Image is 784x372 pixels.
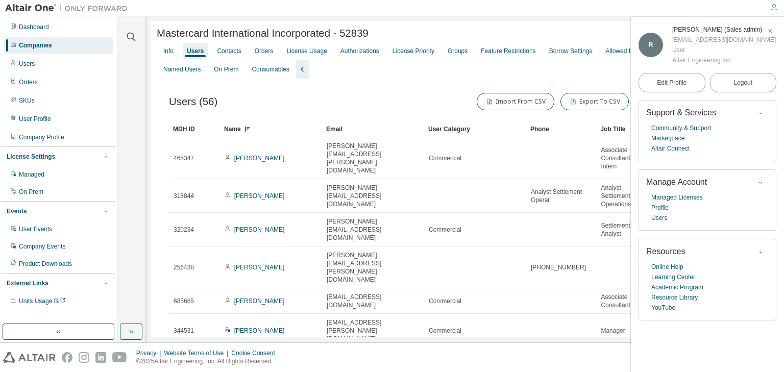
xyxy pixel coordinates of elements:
[428,121,522,137] div: User Category
[136,349,164,357] div: Privacy
[326,121,420,137] div: Email
[639,73,705,92] a: Edit Profile
[327,217,420,242] span: [PERSON_NAME][EMAIL_ADDRESS][DOMAIN_NAME]
[19,115,51,123] div: User Profile
[174,263,194,271] span: 256438
[224,121,318,137] div: Name
[672,35,776,45] div: [EMAIL_ADDRESS][DOMAIN_NAME]
[651,203,669,213] a: Profile
[19,242,65,251] div: Company Events
[234,264,285,271] a: [PERSON_NAME]
[393,47,434,55] div: License Priority
[601,221,643,238] span: Settlement Analyst
[327,293,420,309] span: [EMAIL_ADDRESS][DOMAIN_NAME]
[327,318,420,343] span: [EMAIL_ADDRESS][PERSON_NAME][DOMAIN_NAME]
[174,192,194,200] span: 318844
[7,153,55,161] div: License Settings
[174,154,194,162] span: 465347
[95,352,106,363] img: linkedin.svg
[169,96,217,108] span: Users (56)
[340,47,379,55] div: Authorizations
[601,146,643,170] span: Associate Consultant Intern
[19,297,66,305] span: Units Usage BI
[327,142,420,175] span: [PERSON_NAME][EMAIL_ADDRESS][PERSON_NAME][DOMAIN_NAME]
[651,303,675,313] a: YouTube
[651,123,711,133] a: Community & Support
[112,352,127,363] img: youtube.svg
[327,251,420,284] span: [PERSON_NAME][EMAIL_ADDRESS][PERSON_NAME][DOMAIN_NAME]
[217,47,241,55] div: Contacts
[651,192,703,203] a: Managed Licenses
[163,65,201,73] div: Named Users
[651,133,684,143] a: Marketplace
[672,55,776,65] div: Altair Engineering Inc
[62,352,72,363] img: facebook.svg
[560,93,629,110] button: Export To CSV
[19,133,64,141] div: Company Profile
[174,327,194,335] span: 344531
[651,282,703,292] a: Academic Program
[187,47,204,55] div: Users
[214,65,238,73] div: On Prem
[672,45,776,55] div: User
[136,357,281,366] p: © 2025 Altair Engineering, Inc. All Rights Reserved.
[19,23,49,31] div: Dashboard
[174,226,194,234] span: 320234
[163,47,174,55] div: Info
[601,293,643,309] span: Associate Consultant
[19,225,52,233] div: User Events
[601,327,625,335] span: Manager
[429,297,461,305] span: Commercial
[429,327,461,335] span: Commercial
[448,47,468,55] div: Groups
[649,41,653,48] span: R
[234,327,285,334] a: [PERSON_NAME]
[234,155,285,162] a: [PERSON_NAME]
[286,47,327,55] div: License Usage
[157,28,369,39] span: Mastercard International Incorporated - 52839
[481,47,535,55] div: Feature Restrictions
[733,78,752,88] span: Logout
[600,121,643,137] div: Job Title
[651,292,698,303] a: Resource Library
[549,47,593,55] div: Borrow Settings
[646,108,716,117] span: Support & Services
[164,349,231,357] div: Website Terms of Use
[651,272,695,282] a: Learning Center
[429,154,461,162] span: Commercial
[19,96,35,105] div: SKUs
[3,352,56,363] img: altair_logo.svg
[19,170,44,179] div: Managed
[234,297,285,305] a: [PERSON_NAME]
[234,226,285,233] a: [PERSON_NAME]
[605,47,665,55] div: Allowed IP Addresses
[5,3,133,13] img: Altair One
[19,260,72,268] div: Product Downloads
[19,41,52,49] div: Companies
[672,24,776,35] div: Rebecca Cronin (Sales admin)
[174,297,194,305] span: 685665
[646,247,685,256] span: Resources
[7,279,48,287] div: External Links
[19,78,38,86] div: Orders
[477,93,554,110] button: Import From CSV
[531,263,586,271] span: [PHONE_NUMBER]
[601,184,643,208] span: Analyst Settlement Operations
[231,349,281,357] div: Cookie Consent
[19,60,35,68] div: Users
[19,188,43,196] div: On Prem
[651,262,683,272] a: Online Help
[651,143,690,154] a: Altair Connect
[252,65,289,73] div: Consumables
[646,178,707,186] span: Manage Account
[657,79,687,87] span: Edit Profile
[255,47,274,55] div: Orders
[327,184,420,208] span: [PERSON_NAME][EMAIL_ADDRESS][DOMAIN_NAME]
[79,352,89,363] img: instagram.svg
[530,121,592,137] div: Phone
[173,121,216,137] div: MDH ID
[7,207,27,215] div: Events
[429,226,461,234] span: Commercial
[710,73,777,92] button: Logout
[234,192,285,200] a: [PERSON_NAME]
